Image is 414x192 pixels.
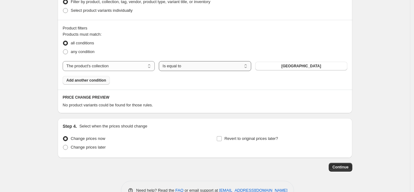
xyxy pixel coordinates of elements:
[63,103,153,107] span: No product variants could be found for those rules.
[255,62,347,70] button: ÁFRICA
[63,32,102,37] span: Products must match:
[63,25,347,31] div: Product filters
[63,95,347,100] h6: PRICE CHANGE PREVIEW
[63,123,77,129] h2: Step 4.
[71,41,94,45] span: all conditions
[71,49,95,54] span: any condition
[329,163,352,172] button: Continue
[71,8,132,13] span: Select product variants individually
[332,165,349,170] span: Continue
[225,136,278,141] span: Revert to original prices later?
[66,78,106,83] span: Add another condition
[281,64,321,69] span: [GEOGRAPHIC_DATA]
[71,136,105,141] span: Change prices now
[63,76,110,85] button: Add another condition
[79,123,147,129] p: Select when the prices should change
[71,145,106,150] span: Change prices later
